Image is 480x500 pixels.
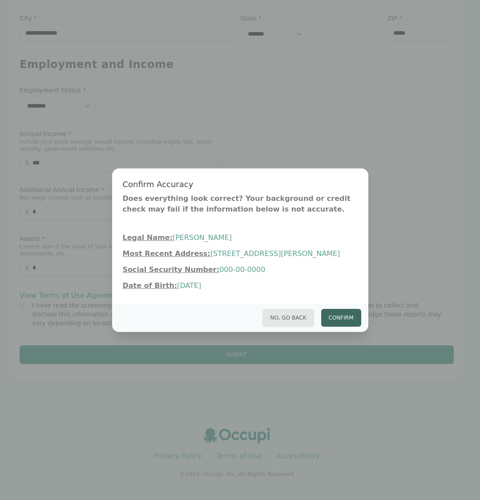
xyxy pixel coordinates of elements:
[123,249,210,258] span: Most Recent Address:
[210,249,340,258] span: [STREET_ADDRESS][PERSON_NAME]
[123,265,220,274] span: Social Security Number:
[262,309,314,327] button: No, Go Back
[177,281,201,290] span: [DATE]
[321,309,361,327] button: Confirm
[173,233,232,242] span: [PERSON_NAME]
[123,233,173,242] span: Legal Name:
[219,265,265,274] span: 000-00-0000
[123,179,358,190] h3: Confirm Accuracy
[123,193,358,215] p: Does everything look correct? Your background or credit check may fail if the information below i...
[123,281,177,290] span: Date of Birth:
